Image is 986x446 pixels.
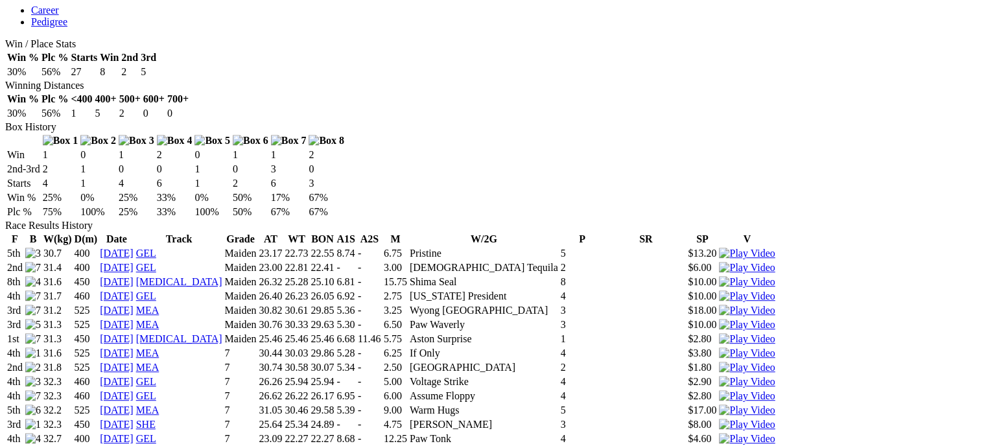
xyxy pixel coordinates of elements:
td: 4th [6,290,23,303]
td: Shima Seal [409,276,559,288]
td: 1 [560,333,604,346]
td: 25% [118,205,155,218]
th: 2nd [121,51,139,64]
img: 3 [25,248,41,259]
td: 4th [6,375,23,388]
th: BON [310,233,335,246]
img: Play Video [719,376,775,388]
td: 29.86 [310,347,335,360]
a: MEA [136,319,159,330]
img: Box 5 [194,135,230,147]
img: Box 3 [119,135,154,147]
a: GEL [136,390,156,401]
a: [MEDICAL_DATA] [136,276,222,287]
td: 23.00 [258,261,283,274]
td: 0 [232,163,269,176]
td: $3.80 [687,347,717,360]
td: 4 [560,290,604,303]
th: Win [99,51,119,64]
a: [DATE] [100,362,134,373]
td: 26.05 [310,290,335,303]
td: 30% [6,65,40,78]
td: Wyong [GEOGRAPHIC_DATA] [409,304,559,317]
a: Watch Replay on Watchdog [719,319,775,330]
th: W/2G [409,233,559,246]
td: 8 [99,65,119,78]
td: 25% [42,191,79,204]
td: 525 [74,318,99,331]
a: GEL [136,433,156,444]
th: D(m) [74,233,99,246]
td: Win % [6,191,41,204]
td: 30.74 [258,361,283,374]
a: MEA [136,362,159,373]
td: 2nd-3rd [6,163,41,176]
td: 2 [42,163,79,176]
td: 6 [270,177,307,190]
td: Maiden [224,304,257,317]
th: F [6,233,23,246]
td: - [357,347,382,360]
td: - [357,261,382,274]
img: Box 4 [157,135,193,147]
a: GEL [136,262,156,273]
td: 1 [270,148,307,161]
td: Maiden [224,276,257,288]
td: 25.46 [258,333,283,346]
a: MEA [136,347,159,358]
td: 2nd [6,361,23,374]
td: [GEOGRAPHIC_DATA] [409,361,559,374]
td: Aston Surprise [409,333,559,346]
td: 30.07 [310,361,335,374]
a: Watch Replay on Watchdog [719,390,775,401]
td: 3 [560,318,604,331]
td: 26.40 [258,290,283,303]
img: Play Video [719,405,775,416]
td: 1 [232,148,269,161]
td: $10.00 [687,318,717,331]
td: 67% [308,205,345,218]
td: 400 [74,247,99,260]
img: Play Video [719,333,775,345]
td: Maiden [224,247,257,260]
td: 26.32 [258,276,283,288]
td: 29.63 [310,318,335,331]
td: 6.75 [383,247,408,260]
td: 8th [6,276,23,288]
a: Watch Replay on Watchdog [719,362,775,373]
td: 0 [308,163,345,176]
a: MEA [136,305,159,316]
td: 6.68 [336,333,355,346]
div: Race Results History [5,220,981,231]
img: 4 [25,433,41,445]
th: 400+ [95,93,117,106]
td: 30.7 [43,247,73,260]
td: Paw Waverly [409,318,559,331]
td: 525 [74,304,99,317]
td: 3.25 [383,304,408,317]
th: Plc % [41,51,69,64]
td: 8.74 [336,247,355,260]
td: - [357,318,382,331]
td: $13.20 [687,247,717,260]
td: 1 [194,177,231,190]
a: MEA [136,405,159,416]
td: 6.81 [336,276,355,288]
td: 1st [6,333,23,346]
a: [DATE] [100,433,134,444]
td: - [357,304,382,317]
td: $10.00 [687,290,717,303]
img: 1 [25,419,41,430]
th: Win % [6,51,40,64]
img: Play Video [719,362,775,373]
td: 450 [74,276,99,288]
td: 31.3 [43,333,73,346]
td: - [336,375,355,388]
a: [DATE] [100,405,134,416]
a: Watch Replay on Watchdog [719,290,775,301]
td: 31.8 [43,361,73,374]
td: 450 [74,333,99,346]
td: 3 [560,304,604,317]
img: 7 [25,262,41,274]
img: Play Video [719,290,775,302]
